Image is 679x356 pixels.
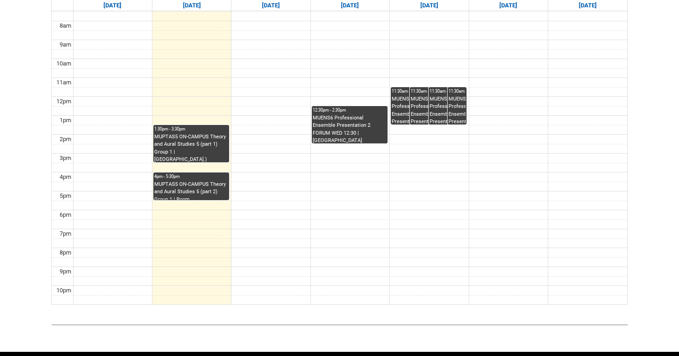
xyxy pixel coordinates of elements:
[392,95,428,125] div: MUENS6 Professional Ensemble Presentation 2 REHEARSAL [DATE] 11:30am | Ensemble Room 2 ([GEOGRAPH...
[430,95,466,125] div: MUENS6 Professional Ensemble Presentation 2 REHEARSAL [DATE] 11:30am | Studio A ([GEOGRAPHIC_DATA...
[430,88,466,95] div: 11:30am - 1:30pm
[58,210,73,220] div: 6pm
[55,78,73,87] div: 11am
[449,88,466,95] div: 11:30am - 1:30pm
[313,107,387,113] div: 12:30pm - 2:30pm
[58,248,73,257] div: 8pm
[392,88,428,95] div: 11:30am - 1:30pm
[58,229,73,238] div: 7pm
[313,114,387,143] div: MUENS6 Professional Ensemble Presentation 2 FORUM WED 12:30 | [GEOGRAPHIC_DATA] ([GEOGRAPHIC_DATA...
[55,59,73,68] div: 10am
[58,21,73,30] div: 8am
[58,135,73,144] div: 2pm
[154,133,228,162] div: MUPTAS5 ON-CAMPUS Theory and Aural Studies 5 (part 1) Group 1 | [GEOGRAPHIC_DATA].) (capacity x20...
[58,267,73,276] div: 9pm
[58,116,73,125] div: 1pm
[411,95,447,125] div: MUENS6 Professional Ensemble Presentation 2 REHEARSAL [DATE] 11:30am | Ensemble Room 7 ([GEOGRAPH...
[154,181,228,200] div: MUPTAS5 ON-CAMPUS Theory and Aural Studies 5 (part 2) Group 1 | Room [GEOGRAPHIC_DATA] ([GEOGRAPH...
[51,320,628,329] img: REDU_GREY_LINE
[58,154,73,163] div: 3pm
[58,40,73,49] div: 9am
[154,173,228,180] div: 4pm - 5:30pm
[55,97,73,106] div: 12pm
[411,88,447,95] div: 11:30am - 1:30pm
[55,286,73,295] div: 10pm
[449,95,466,125] div: MUENS6 Professional Ensemble Presentation 2 REHEARSAL [DATE] 11:30am | [GEOGRAPHIC_DATA] ([GEOGRA...
[154,126,228,132] div: 1:30pm - 3:30pm
[58,191,73,201] div: 5pm
[58,172,73,182] div: 4pm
